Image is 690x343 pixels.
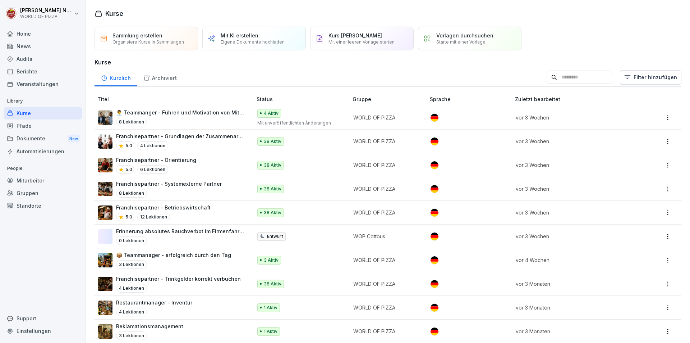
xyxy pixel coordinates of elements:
[20,8,73,14] p: [PERSON_NAME] Natusch
[105,9,123,18] h1: Kurse
[436,32,493,39] p: Vorlagen durchsuchen
[431,137,438,145] img: de.svg
[112,32,162,39] p: Sammlung erstellen
[116,227,245,235] p: Erinnerung absolutes Rauchverbot im Firmenfahrzeug
[353,209,418,216] p: WORLD OF PIZZA
[4,53,82,65] a: Audits
[264,186,281,192] p: 38 Aktiv
[353,256,418,264] p: WORLD OF PIZZA
[4,132,82,145] a: DokumenteNew
[516,209,630,216] p: vor 3 Wochen
[431,185,438,193] img: de.svg
[116,236,147,245] p: 0 Lektionen
[353,328,418,335] p: WORLD OF PIZZA
[98,301,112,315] img: yz6mclz4ii0gojfnz0zb4rew.png
[516,280,630,288] p: vor 3 Monaten
[116,275,241,283] p: Franchisepartner - Trinkgelder korrekt verbuchen
[98,277,112,291] img: cvpl9dphsaj6te37tr820l4c.png
[4,187,82,199] a: Gruppen
[431,256,438,264] img: de.svg
[98,158,112,172] img: t4g7eu33fb3xcinggz4rhe0w.png
[516,161,630,169] p: vor 3 Wochen
[116,308,147,316] p: 4 Lektionen
[116,118,147,126] p: 8 Lektionen
[137,141,168,150] p: 4 Lektionen
[221,32,258,39] p: Mit KI erstellen
[116,322,183,330] p: Reklamationsmanagement
[353,304,418,311] p: WORLD OF PIZZA
[328,32,382,39] p: Kurs [PERSON_NAME]
[4,95,82,107] p: Library
[221,39,285,45] p: Eigene Dokumente hochladen
[264,328,277,335] p: 1 Aktiv
[116,132,245,140] p: Franchisepartner - Grundlagen der Zusammenarbeit
[98,206,112,220] img: bsaovmw8zq5rho4tj0mrlz8w.png
[516,114,630,121] p: vor 3 Wochen
[116,180,222,188] p: Franchisepartner - Systemexterne Partner
[264,162,281,168] p: 38 Aktiv
[4,145,82,158] a: Automatisierungen
[116,260,147,269] p: 3 Lektionen
[257,95,350,103] p: Status
[436,39,486,45] p: Starte mit einer Vorlage
[264,281,281,287] p: 38 Aktiv
[20,14,73,19] p: WORLD OF PIZZA
[116,299,192,306] p: Restaurantmanager - Inventur
[431,304,438,312] img: de.svg
[4,78,82,90] a: Veranstaltungen
[431,233,438,240] img: de.svg
[516,256,630,264] p: vor 4 Wochen
[95,58,681,67] h3: Kurse
[515,95,639,103] p: Zuletzt bearbeitet
[95,68,137,86] a: Kürzlich
[4,325,82,337] a: Einstellungen
[4,163,82,174] p: People
[116,331,147,340] p: 3 Lektionen
[430,95,512,103] p: Sprache
[516,233,630,240] p: vor 3 Wochen
[516,137,630,145] p: vor 3 Wochen
[4,65,82,78] a: Berichte
[264,304,277,311] p: 1 Aktiv
[328,39,395,45] p: Mit einer leeren Vorlage starten
[4,107,82,119] div: Kurse
[68,135,80,143] div: New
[4,119,82,132] div: Pfade
[116,251,231,259] p: 📦 Teammanager - erfolgreich durch den Tag
[116,156,196,164] p: Franchisepartner - Orientierung
[516,304,630,311] p: vor 3 Monaten
[98,324,112,339] img: tp0zhz27ks0g0cb4ibmweuhx.png
[97,95,254,103] p: Titel
[112,39,184,45] p: Organisiere Kurse in Sammlungen
[125,214,132,220] p: 5.0
[4,27,82,40] div: Home
[353,185,418,193] p: WORLD OF PIZZA
[4,40,82,53] a: News
[431,209,438,217] img: de.svg
[137,165,168,174] p: 6 Lektionen
[431,280,438,288] img: de.svg
[125,166,132,173] p: 5.0
[353,161,418,169] p: WORLD OF PIZZA
[431,328,438,335] img: de.svg
[267,233,283,240] p: Entwurf
[516,185,630,193] p: vor 3 Wochen
[4,174,82,187] a: Mitarbeiter
[4,199,82,212] a: Standorte
[353,137,418,145] p: WORLD OF PIZZA
[98,253,112,267] img: ofkaf57qe2vyr6d9h2nm8kkd.png
[98,182,112,196] img: c6ahff3tpkyjer6p5tw961a1.png
[125,143,132,149] p: 5.0
[98,134,112,149] img: jg5uy95jeicgu19gkip2jpcz.png
[353,233,418,240] p: WOP Cottbus
[4,312,82,325] div: Support
[353,95,427,103] p: Gruppe
[98,110,112,125] img: ohhd80l18yea4i55etg45yot.png
[137,213,170,221] p: 12 Lektionen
